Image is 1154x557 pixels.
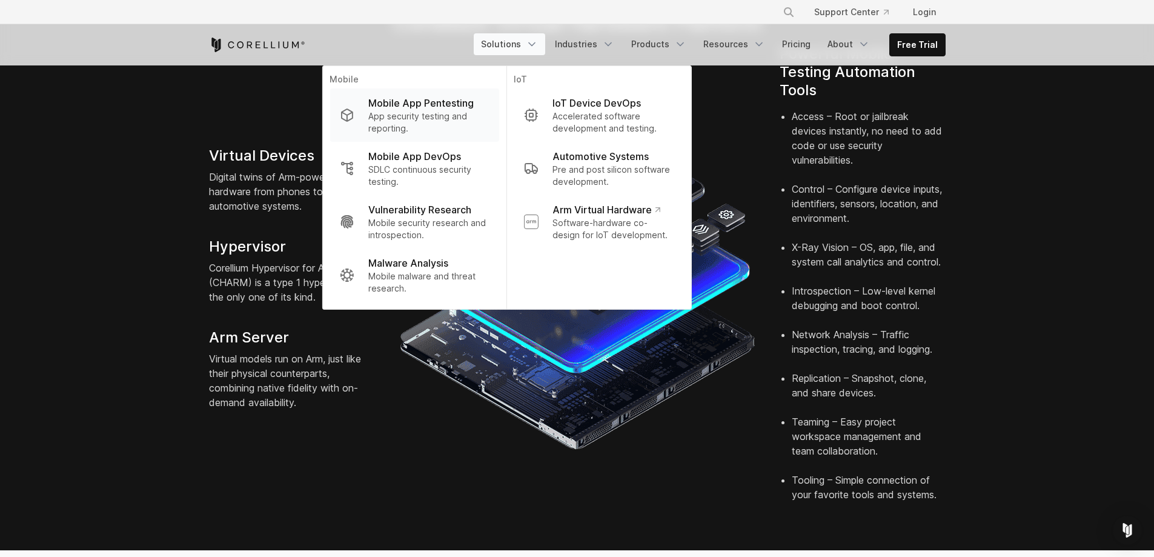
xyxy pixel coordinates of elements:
h4: Virtual Devices [209,147,375,165]
a: About [820,33,877,55]
h4: Powerful Mobile Testing Automation Tools [780,45,946,99]
p: Pre and post silicon software development. [552,164,674,188]
p: App security testing and reporting. [368,110,489,135]
p: Mobile App Pentesting [368,96,474,110]
a: Products [624,33,694,55]
a: Resources [696,33,772,55]
a: Solutions [474,33,545,55]
li: Teaming – Easy project workspace management and team collaboration. [792,415,946,473]
li: Tooling – Simple connection of your favorite tools and systems. [792,473,946,502]
p: Mobile [330,73,499,88]
li: Access – Root or jailbreak devices instantly, no need to add code or use security vulnerabilities. [792,109,946,182]
p: Software-hardware co-design for IoT development. [552,217,674,241]
li: Replication – Snapshot, clone, and share devices. [792,371,946,415]
a: Support Center [804,1,898,23]
li: Control – Configure device inputs, identifiers, sensors, location, and environment. [792,182,946,240]
div: Navigation Menu [474,33,946,56]
p: Automotive Systems [552,149,649,164]
a: Malware Analysis Mobile malware and threat research. [330,248,499,302]
button: Search [778,1,800,23]
a: Automotive Systems Pre and post silicon software development. [514,142,683,195]
p: Malware Analysis [368,256,448,270]
p: SDLC continuous security testing. [368,164,489,188]
p: Mobile malware and threat research. [368,270,489,295]
p: Digital twins of Arm-powered hardware from phones to routers to automotive systems. [209,170,375,213]
h4: Arm Server [209,329,375,347]
div: Open Intercom Messenger [1113,516,1142,545]
li: Network Analysis – Traffic inspection, tracing, and logging. [792,327,946,371]
h4: Hypervisor [209,238,375,256]
p: Mobile App DevOps [368,149,461,164]
a: Industries [548,33,622,55]
a: Mobile App DevOps SDLC continuous security testing. [330,142,499,195]
p: IoT Device DevOps [552,96,641,110]
p: IoT [514,73,683,88]
a: IoT Device DevOps Accelerated software development and testing. [514,88,683,142]
a: Free Trial [890,34,945,56]
p: Virtual models run on Arm, just like their physical counterparts, combining native fidelity with ... [209,352,375,410]
li: Introspection – Low-level kernel debugging and boot control. [792,284,946,327]
p: Accelerated software development and testing. [552,110,674,135]
p: Vulnerability Research [368,202,471,217]
p: Corellium Hypervisor for Arm (CHARM) is a type 1 hypervisor and the only one of its kind. [209,261,375,304]
a: Vulnerability Research Mobile security research and introspection. [330,195,499,248]
a: Arm Virtual Hardware Software-hardware co-design for IoT development. [514,195,683,248]
a: Pricing [775,33,818,55]
a: Mobile App Pentesting App security testing and reporting. [330,88,499,142]
div: Navigation Menu [768,1,946,23]
p: Arm Virtual Hardware [552,202,660,217]
a: Corellium Home [209,38,305,52]
p: Mobile security research and introspection. [368,217,489,241]
li: X-Ray Vision – OS, app, file, and system call analytics and control. [792,240,946,284]
a: Login [903,1,946,23]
